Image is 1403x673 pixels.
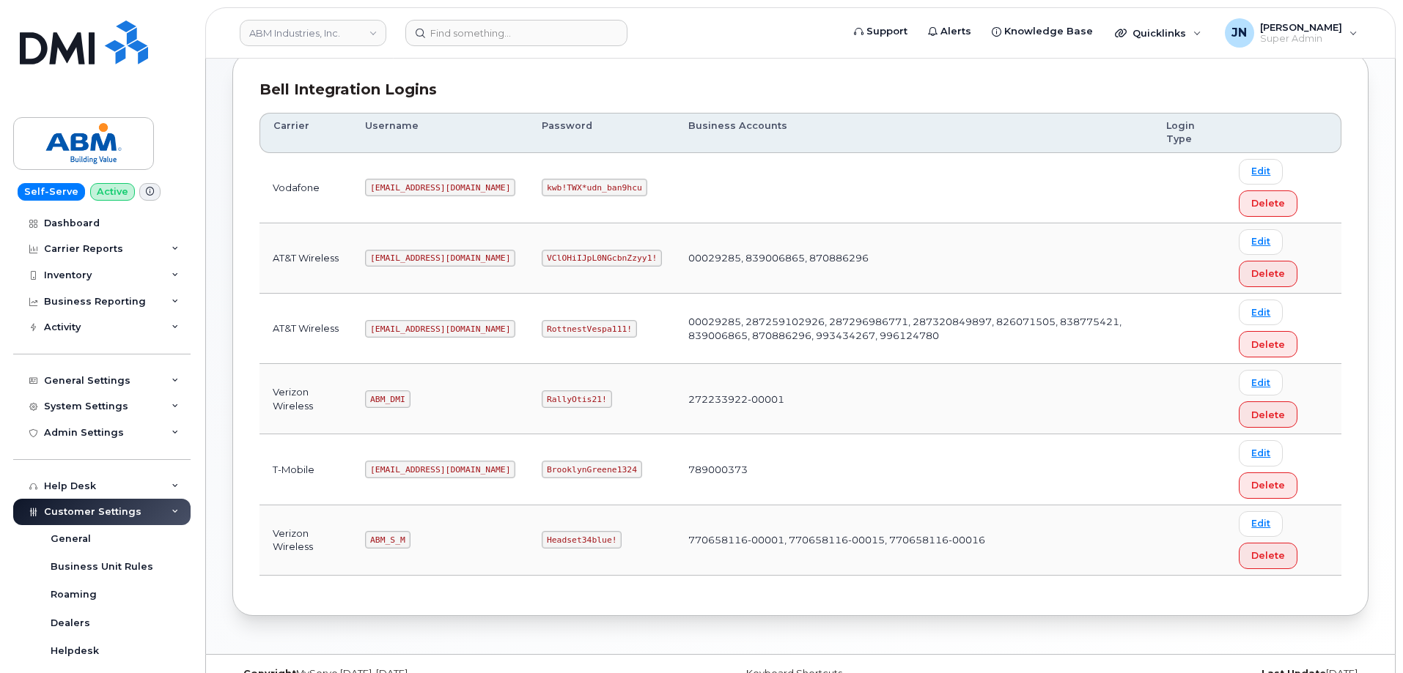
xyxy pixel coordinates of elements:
td: 770658116-00001, 770658116-00015, 770658116-00016 [675,505,1153,576]
td: 789000373 [675,434,1153,505]
div: Bell Integration Logins [259,79,1341,100]
code: [EMAIL_ADDRESS][DOMAIN_NAME] [365,320,515,338]
td: Verizon Wireless [259,364,352,434]
a: Support [844,17,918,46]
a: Edit [1239,370,1283,395]
code: ABM_DMI [365,390,410,408]
th: Business Accounts [675,113,1153,153]
th: Username [352,113,529,153]
span: Delete [1251,478,1285,492]
a: Alerts [918,17,982,46]
code: Headset34blue! [542,531,622,549]
a: ABM Industries, Inc. [240,20,386,46]
code: VClOHiIJpL0NGcbnZzyy1! [542,250,662,267]
td: 272233922-00001 [675,364,1153,434]
td: T-Mobile [259,434,352,505]
span: Delete [1251,338,1285,352]
code: kwb!TWX*udn_ban9hcu [542,179,647,196]
div: Quicklinks [1105,18,1212,48]
a: Edit [1239,300,1283,325]
button: Delete [1239,543,1297,569]
code: RallyOtis21! [542,390,611,408]
td: 00029285, 287259102926, 287296986771, 287320849897, 826071505, 838775421, 839006865, 870886296, 9... [675,294,1153,364]
span: JN [1231,24,1247,42]
span: Delete [1251,267,1285,280]
code: ABM_S_M [365,531,410,549]
span: [PERSON_NAME] [1260,21,1342,33]
a: Knowledge Base [982,17,1103,46]
td: Verizon Wireless [259,505,352,576]
span: Delete [1251,549,1285,562]
button: Delete [1239,331,1297,357]
td: Vodafone [259,153,352,223]
a: Edit [1239,511,1283,537]
button: Delete [1239,261,1297,287]
span: Support [866,24,907,39]
td: AT&T Wireless [259,294,352,364]
span: Knowledge Base [1004,24,1093,39]
button: Delete [1239,190,1297,217]
span: Delete [1251,408,1285,422]
input: Find something... [405,20,627,46]
th: Login Type [1153,113,1226,153]
code: RottnestVespa111! [542,320,637,338]
button: Delete [1239,472,1297,499]
td: AT&T Wireless [259,223,352,294]
a: Edit [1239,159,1283,185]
div: Joe Nguyen Jr. [1215,18,1368,48]
code: [EMAIL_ADDRESS][DOMAIN_NAME] [365,179,515,196]
code: [EMAIL_ADDRESS][DOMAIN_NAME] [365,250,515,267]
a: Edit [1239,229,1283,255]
code: BrooklynGreene1324 [542,461,641,478]
code: [EMAIL_ADDRESS][DOMAIN_NAME] [365,461,515,478]
td: 00029285, 839006865, 870886296 [675,223,1153,294]
span: Super Admin [1260,33,1342,45]
th: Password [529,113,675,153]
span: Delete [1251,196,1285,210]
th: Carrier [259,113,352,153]
a: Edit [1239,440,1283,466]
button: Delete [1239,401,1297,428]
span: Alerts [940,24,971,39]
span: Quicklinks [1133,27,1186,39]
